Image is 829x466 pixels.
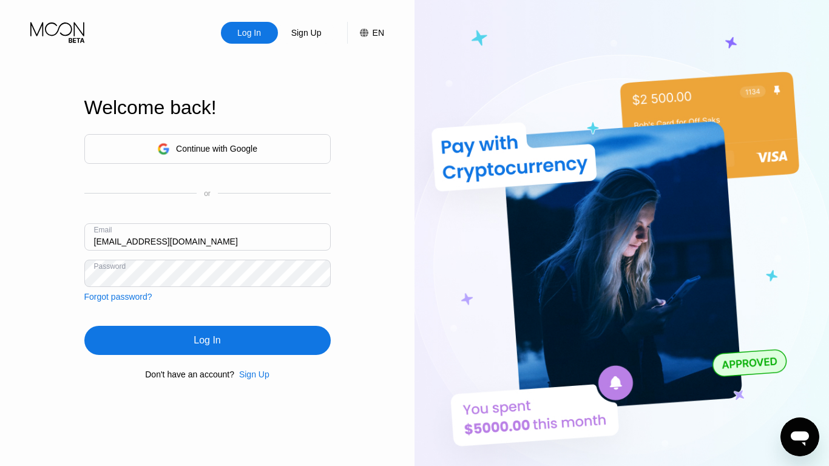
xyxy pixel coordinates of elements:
[373,28,384,38] div: EN
[780,417,819,456] iframe: Button to launch messaging window
[176,144,257,154] div: Continue with Google
[84,326,331,355] div: Log In
[278,22,335,44] div: Sign Up
[84,292,152,302] div: Forgot password?
[204,189,211,198] div: or
[239,370,269,379] div: Sign Up
[94,226,112,234] div: Email
[236,27,262,39] div: Log In
[290,27,323,39] div: Sign Up
[84,134,331,164] div: Continue with Google
[94,262,126,271] div: Password
[84,96,331,119] div: Welcome back!
[347,22,384,44] div: EN
[221,22,278,44] div: Log In
[145,370,234,379] div: Don't have an account?
[194,334,220,346] div: Log In
[234,370,269,379] div: Sign Up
